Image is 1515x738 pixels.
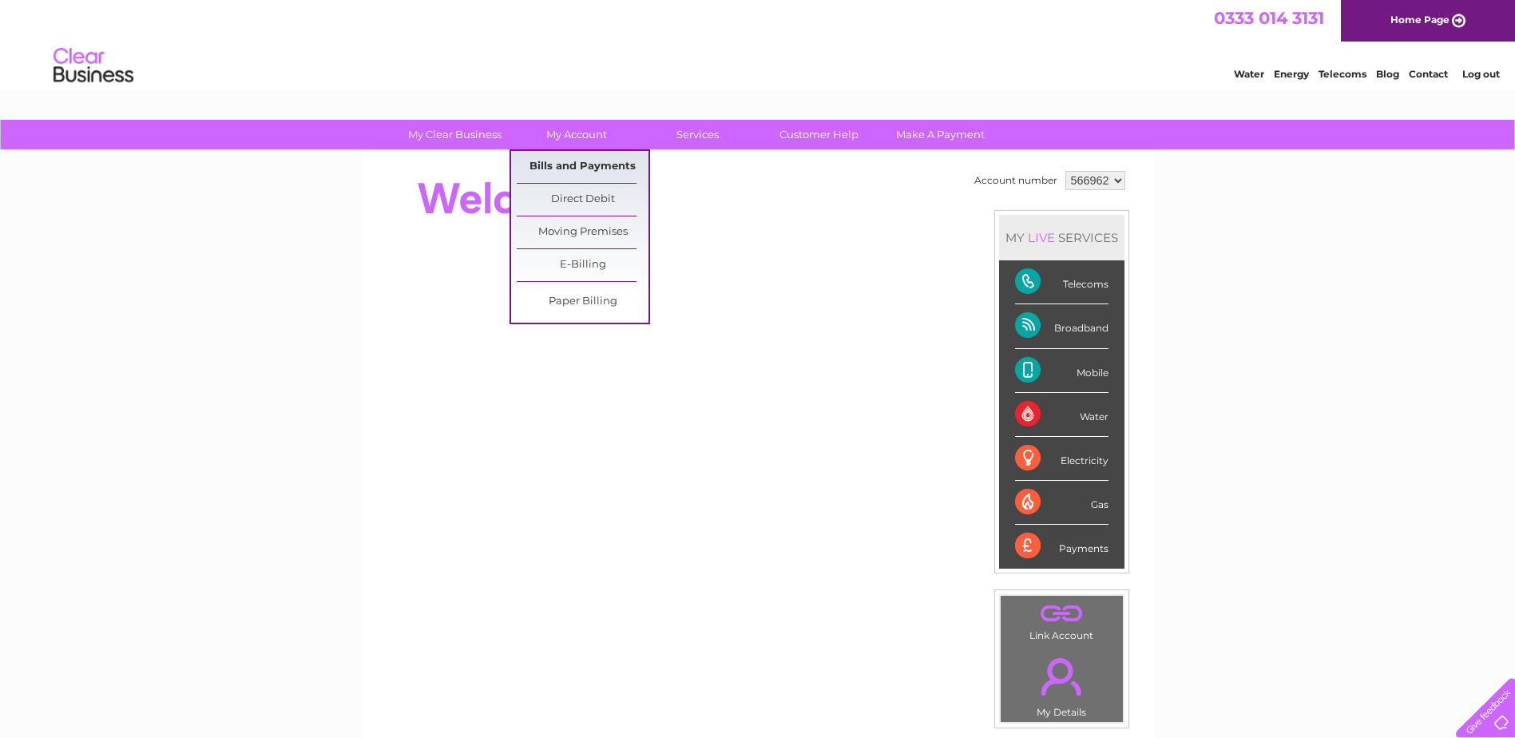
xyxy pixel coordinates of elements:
[1409,68,1448,80] a: Contact
[1000,645,1124,723] td: My Details
[753,120,885,149] a: Customer Help
[389,120,521,149] a: My Clear Business
[517,216,648,248] a: Moving Premises
[1005,600,1119,628] a: .
[1000,595,1124,645] td: Link Account
[1015,481,1108,525] div: Gas
[1015,525,1108,568] div: Payments
[1025,230,1058,245] div: LIVE
[381,9,1136,77] div: Clear Business is a trading name of Verastar Limited (registered in [GEOGRAPHIC_DATA] No. 3667643...
[510,120,642,149] a: My Account
[874,120,1006,149] a: Make A Payment
[517,184,648,216] a: Direct Debit
[1274,68,1309,80] a: Energy
[517,286,648,318] a: Paper Billing
[632,120,763,149] a: Services
[1015,437,1108,481] div: Electricity
[1015,393,1108,437] div: Water
[1234,68,1264,80] a: Water
[1462,68,1500,80] a: Log out
[517,151,648,183] a: Bills and Payments
[53,42,134,90] img: logo.png
[517,249,648,281] a: E-Billing
[1015,304,1108,348] div: Broadband
[999,215,1124,260] div: MY SERVICES
[1015,349,1108,393] div: Mobile
[970,167,1061,194] td: Account number
[1376,68,1399,80] a: Blog
[1319,68,1366,80] a: Telecoms
[1005,649,1119,704] a: .
[1214,8,1324,28] a: 0333 014 3131
[1015,260,1108,304] div: Telecoms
